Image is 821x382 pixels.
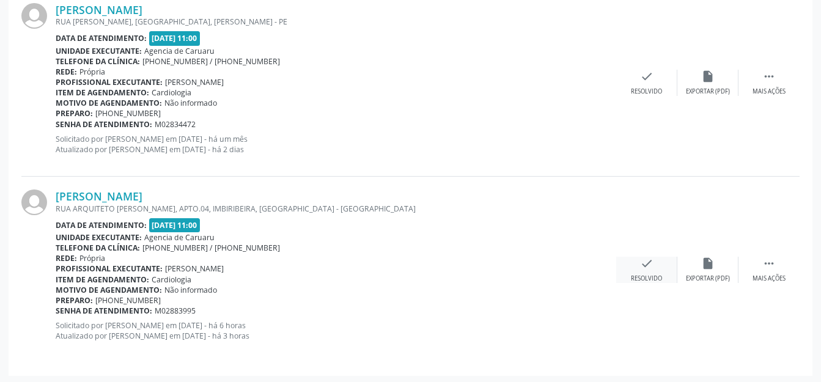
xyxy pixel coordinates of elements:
p: Solicitado por [PERSON_NAME] em [DATE] - há um mês Atualizado por [PERSON_NAME] em [DATE] - há 2 ... [56,134,616,155]
b: Rede: [56,67,77,77]
div: Mais ações [753,87,786,96]
span: M02883995 [155,306,196,316]
span: [DATE] 11:00 [149,31,201,45]
i:  [762,257,776,270]
div: Mais ações [753,274,786,283]
a: [PERSON_NAME] [56,189,142,203]
b: Unidade executante: [56,232,142,243]
b: Telefone da clínica: [56,243,140,253]
p: Solicitado por [PERSON_NAME] em [DATE] - há 6 horas Atualizado por [PERSON_NAME] em [DATE] - há 3... [56,320,616,341]
img: img [21,189,47,215]
span: Própria [79,67,105,77]
div: RUA ARQUITETO [PERSON_NAME], APTO.04, IMBIRIBEIRA, [GEOGRAPHIC_DATA] - [GEOGRAPHIC_DATA] [56,204,616,214]
b: Data de atendimento: [56,33,147,43]
b: Item de agendamento: [56,87,149,98]
span: [DATE] 11:00 [149,218,201,232]
span: [PHONE_NUMBER] [95,295,161,306]
b: Senha de atendimento: [56,119,152,130]
span: [PHONE_NUMBER] / [PHONE_NUMBER] [142,243,280,253]
div: RUA [PERSON_NAME], [GEOGRAPHIC_DATA], [PERSON_NAME] - PE [56,17,616,27]
span: [PERSON_NAME] [165,263,224,274]
b: Rede: [56,253,77,263]
i: check [640,257,653,270]
div: Resolvido [631,87,662,96]
span: Cardiologia [152,274,191,285]
a: [PERSON_NAME] [56,3,142,17]
i: insert_drive_file [701,257,715,270]
span: M02834472 [155,119,196,130]
span: Não informado [164,98,217,108]
b: Data de atendimento: [56,220,147,230]
img: img [21,3,47,29]
span: Cardiologia [152,87,191,98]
b: Preparo: [56,295,93,306]
b: Profissional executante: [56,263,163,274]
span: Agencia de Caruaru [144,232,215,243]
b: Preparo: [56,108,93,119]
b: Motivo de agendamento: [56,98,162,108]
b: Item de agendamento: [56,274,149,285]
b: Motivo de agendamento: [56,285,162,295]
span: Agencia de Caruaru [144,46,215,56]
b: Profissional executante: [56,77,163,87]
span: Própria [79,253,105,263]
i: insert_drive_file [701,70,715,83]
span: [PHONE_NUMBER] [95,108,161,119]
b: Unidade executante: [56,46,142,56]
div: Exportar (PDF) [686,274,730,283]
span: [PHONE_NUMBER] / [PHONE_NUMBER] [142,56,280,67]
b: Telefone da clínica: [56,56,140,67]
span: [PERSON_NAME] [165,77,224,87]
div: Resolvido [631,274,662,283]
i: check [640,70,653,83]
span: Não informado [164,285,217,295]
b: Senha de atendimento: [56,306,152,316]
i:  [762,70,776,83]
div: Exportar (PDF) [686,87,730,96]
